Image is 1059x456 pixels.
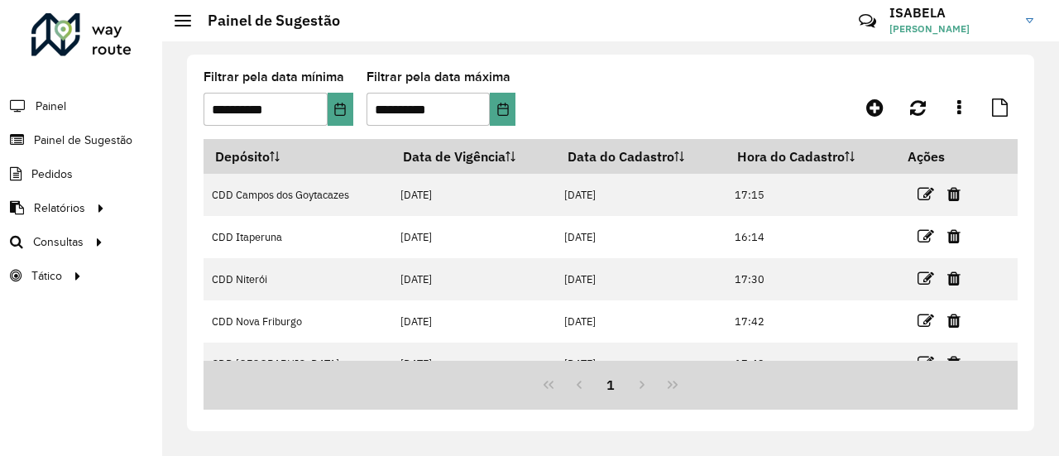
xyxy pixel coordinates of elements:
a: Contato Rápido [850,3,885,39]
td: [DATE] [391,258,556,300]
td: 16:14 [726,216,896,258]
th: Depósito [204,139,391,174]
span: Tático [31,267,62,285]
button: Choose Date [490,93,515,126]
td: [DATE] [391,174,556,216]
th: Hora do Cadastro [726,139,896,174]
a: Editar [918,183,934,205]
th: Ações [896,139,995,174]
td: CDD Niterói [204,258,391,300]
td: CDD [GEOGRAPHIC_DATA] [204,343,391,385]
a: Excluir [947,225,961,247]
td: [DATE] [556,258,726,300]
td: CDD Nova Friburgo [204,300,391,343]
a: Editar [918,267,934,290]
a: Excluir [947,352,961,374]
td: [DATE] [556,216,726,258]
th: Data do Cadastro [556,139,726,174]
td: [DATE] [556,300,726,343]
a: Excluir [947,267,961,290]
span: [PERSON_NAME] [889,22,1013,36]
th: Data de Vigência [391,139,556,174]
span: Painel [36,98,66,115]
a: Excluir [947,310,961,332]
span: Relatórios [34,199,85,217]
button: Choose Date [328,93,353,126]
td: [DATE] [391,343,556,385]
td: [DATE] [391,216,556,258]
label: Filtrar pela data máxima [367,67,510,87]
td: CDD Campos dos Goytacazes [204,174,391,216]
h2: Painel de Sugestão [191,12,340,30]
td: [DATE] [391,300,556,343]
td: [DATE] [556,343,726,385]
td: 17:42 [726,300,896,343]
td: 17:15 [726,174,896,216]
td: CDD Itaperuna [204,216,391,258]
a: Editar [918,310,934,332]
td: 17:30 [726,258,896,300]
td: 17:42 [726,343,896,385]
span: Consultas [33,233,84,251]
a: Editar [918,352,934,374]
span: Pedidos [31,166,73,183]
td: [DATE] [556,174,726,216]
label: Filtrar pela data mínima [204,67,344,87]
button: 1 [595,369,626,401]
h3: ISABELA [889,5,1013,21]
a: Excluir [947,183,961,205]
a: Editar [918,225,934,247]
span: Painel de Sugestão [34,132,132,149]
